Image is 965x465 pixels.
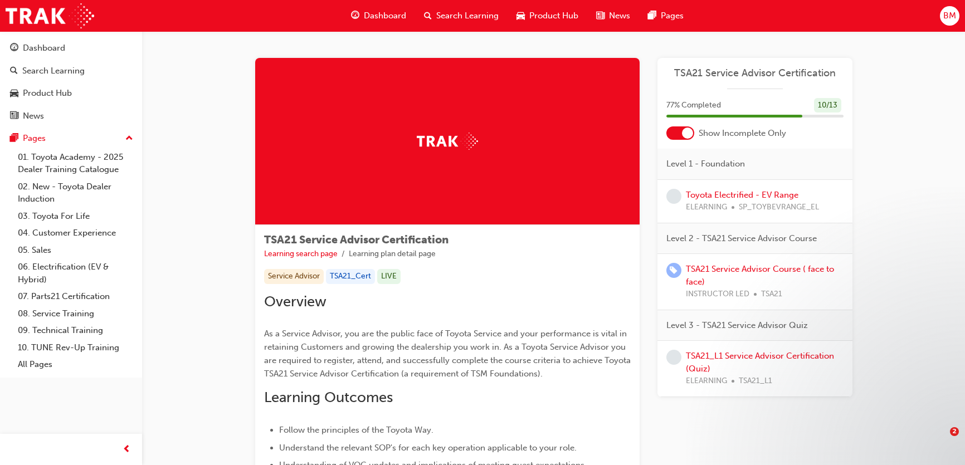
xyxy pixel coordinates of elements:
[639,4,693,27] a: pages-iconPages
[761,288,782,301] span: TSA21
[4,128,138,149] button: Pages
[739,375,772,388] span: TSA21_L1
[699,127,786,140] span: Show Incomplete Only
[22,65,85,77] div: Search Learning
[686,351,834,374] a: TSA21_L1 Service Advisor Certification (Quiz)
[927,427,954,454] iframe: Intercom live chat
[125,131,133,146] span: up-icon
[10,66,18,76] span: search-icon
[596,9,605,23] span: news-icon
[4,38,138,58] a: Dashboard
[13,288,138,305] a: 07. Parts21 Certification
[279,443,577,453] span: Understand the relevant SOP's for each key operation applicable to your role.
[666,99,721,112] span: 77 % Completed
[123,443,131,457] span: prev-icon
[686,264,834,287] a: TSA21 Service Advisor Course ( face to face)
[415,4,508,27] a: search-iconSearch Learning
[13,178,138,208] a: 02. New - Toyota Dealer Induction
[666,158,745,170] span: Level 1 - Foundation
[23,87,72,100] div: Product Hub
[661,9,684,22] span: Pages
[940,6,959,26] button: BM
[13,208,138,225] a: 03. Toyota For Life
[424,9,432,23] span: search-icon
[10,111,18,121] span: news-icon
[264,269,324,284] div: Service Advisor
[13,339,138,356] a: 10. TUNE Rev-Up Training
[10,43,18,53] span: guage-icon
[814,98,841,113] div: 10 / 13
[4,36,138,128] button: DashboardSearch LearningProduct HubNews
[609,9,630,22] span: News
[529,9,578,22] span: Product Hub
[13,224,138,242] a: 04. Customer Experience
[13,258,138,288] a: 06. Electrification (EV & Hybrid)
[516,9,525,23] span: car-icon
[13,149,138,178] a: 01. Toyota Academy - 2025 Dealer Training Catalogue
[4,83,138,104] a: Product Hub
[4,106,138,126] a: News
[13,356,138,373] a: All Pages
[666,319,808,332] span: Level 3 - TSA21 Service Advisor Quiz
[943,9,956,22] span: BM
[666,67,844,80] a: TSA21 Service Advisor Certification
[349,248,436,261] li: Learning plan detail page
[23,42,65,55] div: Dashboard
[436,9,499,22] span: Search Learning
[4,61,138,81] a: Search Learning
[950,427,959,436] span: 2
[326,269,375,284] div: TSA21_Cert
[23,110,44,123] div: News
[686,190,798,200] a: Toyota Electrified - EV Range
[666,189,681,204] span: learningRecordVerb_NONE-icon
[377,269,401,284] div: LIVE
[666,263,681,278] span: learningRecordVerb_ENROLL-icon
[686,201,727,214] span: ELEARNING
[13,242,138,259] a: 05. Sales
[739,201,819,214] span: SP_TOYBEVRANGE_EL
[686,288,749,301] span: INSTRUCTOR LED
[264,329,633,379] span: As a Service Advisor, you are the public face of Toyota Service and your performance is vital in ...
[10,89,18,99] span: car-icon
[508,4,587,27] a: car-iconProduct Hub
[666,350,681,365] span: learningRecordVerb_NONE-icon
[351,9,359,23] span: guage-icon
[686,375,727,388] span: ELEARNING
[279,425,433,435] span: Follow the principles of the Toyota Way.
[13,305,138,322] a: 08. Service Training
[264,233,449,246] span: TSA21 Service Advisor Certification
[364,9,406,22] span: Dashboard
[666,232,817,245] span: Level 2 - TSA21 Service Advisor Course
[417,133,478,150] img: Trak
[23,132,46,145] div: Pages
[6,3,94,28] img: Trak
[587,4,639,27] a: news-iconNews
[264,249,338,258] a: Learning search page
[10,134,18,144] span: pages-icon
[13,322,138,339] a: 09. Technical Training
[264,293,326,310] span: Overview
[264,389,393,406] span: Learning Outcomes
[648,9,656,23] span: pages-icon
[342,4,415,27] a: guage-iconDashboard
